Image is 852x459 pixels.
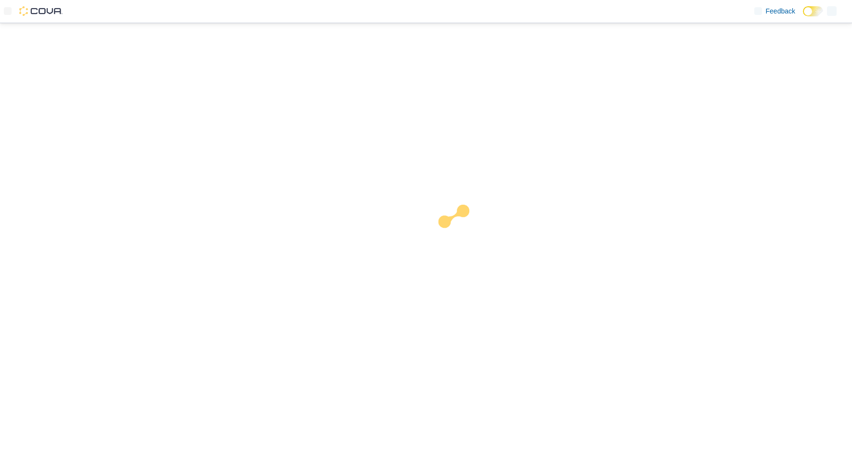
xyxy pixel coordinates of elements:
[803,6,823,16] input: Dark Mode
[766,6,795,16] span: Feedback
[750,1,799,21] a: Feedback
[426,197,498,270] img: cova-loader
[19,6,63,16] img: Cova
